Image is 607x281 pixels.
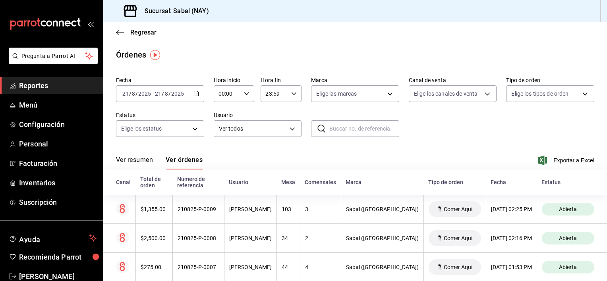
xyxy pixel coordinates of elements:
h3: Sucursal: Sabal (NAY) [138,6,209,16]
button: Regresar [116,29,157,36]
span: Inventarios [19,177,97,188]
div: [DATE] 02:16 PM [491,235,532,241]
button: Ver órdenes [166,156,203,169]
span: Configuración [19,119,97,130]
span: Pregunta a Parrot AI [21,52,85,60]
div: Tipo de orden [428,179,481,185]
div: Marca [346,179,419,185]
input: -- [164,90,168,97]
div: Sabal ([GEOGRAPHIC_DATA]) [346,264,419,270]
div: Usuario [229,179,272,185]
div: [DATE] 02:25 PM [491,206,532,212]
span: Ver todos [219,125,287,133]
span: Elige los estatus [121,125,162,133]
span: Suscripción [19,197,97,208]
div: Órdenes [116,49,146,61]
span: / [162,90,164,97]
span: Regresar [130,29,157,36]
div: 210825-P-0009 [178,206,219,212]
input: ---- [138,90,151,97]
label: Hora inicio [214,77,255,83]
span: / [135,90,138,97]
span: - [152,90,154,97]
input: ---- [171,90,184,97]
div: 2 [305,235,336,241]
input: -- [155,90,162,97]
input: -- [131,90,135,97]
button: Exportar a Excel [540,156,594,165]
span: Comer Aquí [441,235,476,241]
span: Elige las marcas [316,90,357,98]
div: 4 [305,264,336,270]
div: 44 [282,264,295,270]
span: Recomienda Parrot [19,252,97,262]
span: Reportes [19,80,97,91]
a: Pregunta a Parrot AI [6,58,98,66]
div: Número de referencia [177,176,219,189]
div: navigation tabs [116,156,203,169]
span: Personal [19,139,97,149]
div: Total de orden [140,176,168,189]
div: Sabal ([GEOGRAPHIC_DATA]) [346,206,419,212]
label: Hora fin [261,77,302,83]
div: 210825-P-0007 [178,264,219,270]
button: Ver resumen [116,156,153,169]
input: Buscar no. de referencia [329,121,399,137]
label: Fecha [116,77,204,83]
div: 34 [282,235,295,241]
div: $1,355.00 [141,206,168,212]
div: [PERSON_NAME] [229,206,272,212]
span: Comer Aquí [441,206,476,212]
span: Ayuda [19,233,86,243]
button: open_drawer_menu [87,21,94,27]
span: Abierta [556,235,580,241]
img: Tooltip marker [150,50,160,60]
button: Pregunta a Parrot AI [9,48,98,64]
span: Elige los tipos de orden [511,90,568,98]
div: 103 [282,206,295,212]
span: Elige los canales de venta [414,90,477,98]
div: 3 [305,206,336,212]
div: [PERSON_NAME] [229,235,272,241]
div: Canal [116,179,131,185]
span: Abierta [556,206,580,212]
label: Estatus [116,112,204,118]
label: Usuario [214,112,302,118]
div: $2,500.00 [141,235,168,241]
div: [DATE] 01:53 PM [491,264,532,270]
div: Estatus [541,179,594,185]
div: Comensales [305,179,336,185]
div: Sabal ([GEOGRAPHIC_DATA]) [346,235,419,241]
label: Tipo de orden [506,77,594,83]
span: Comer Aquí [441,264,476,270]
label: Canal de venta [409,77,497,83]
input: -- [122,90,129,97]
div: Mesa [281,179,295,185]
div: Fecha [491,179,532,185]
span: / [168,90,171,97]
span: / [129,90,131,97]
span: Abierta [556,264,580,270]
div: $275.00 [141,264,168,270]
label: Marca [311,77,399,83]
div: 210825-P-0008 [178,235,219,241]
span: Menú [19,100,97,110]
div: [PERSON_NAME] [229,264,272,270]
span: Facturación [19,158,97,169]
